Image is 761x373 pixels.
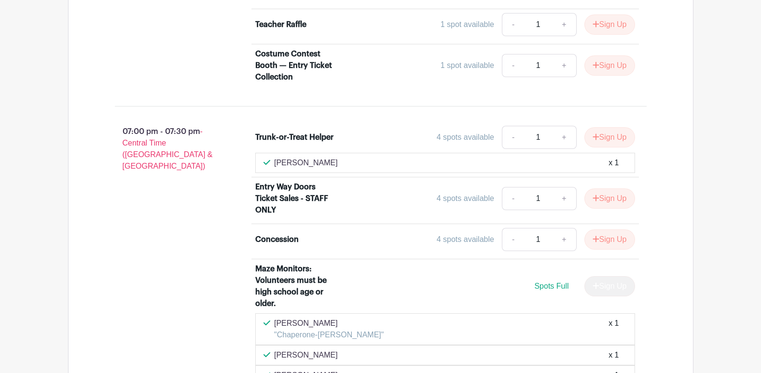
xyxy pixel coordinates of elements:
p: 07:00 pm - 07:30 pm [99,122,240,176]
p: [PERSON_NAME] [274,157,338,169]
p: [PERSON_NAME] [274,349,338,361]
a: + [552,187,576,210]
button: Sign Up [584,229,635,250]
div: 1 spot available [441,60,494,71]
div: 4 spots available [437,193,494,204]
p: [PERSON_NAME] [274,318,384,329]
div: x 1 [609,157,619,169]
div: Teacher Raffle [255,19,306,30]
div: x 1 [609,318,619,341]
span: Spots Full [534,282,568,290]
a: - [502,54,524,77]
a: - [502,228,524,251]
div: 1 spot available [441,19,494,30]
button: Sign Up [584,127,635,147]
a: + [552,126,576,149]
div: 4 spots available [437,234,494,245]
a: - [502,13,524,36]
div: Trunk-or-Treat Helper [255,132,333,143]
button: Sign Up [584,55,635,76]
span: - Central Time ([GEOGRAPHIC_DATA] & [GEOGRAPHIC_DATA]) [123,127,213,170]
button: Sign Up [584,188,635,209]
a: + [552,13,576,36]
a: + [552,54,576,77]
a: - [502,187,524,210]
div: Costume Contest Booth — Entry Ticket Collection [255,48,339,83]
button: Sign Up [584,14,635,35]
a: + [552,228,576,251]
p: "Chaperone-[PERSON_NAME]" [274,329,384,341]
div: Maze Monitors: Volunteers must be high school age or older. [255,263,339,309]
div: 4 spots available [437,132,494,143]
div: x 1 [609,349,619,361]
div: Concession [255,234,299,245]
a: - [502,126,524,149]
div: Entry Way Doors Ticket Sales - STAFF ONLY [255,181,339,216]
